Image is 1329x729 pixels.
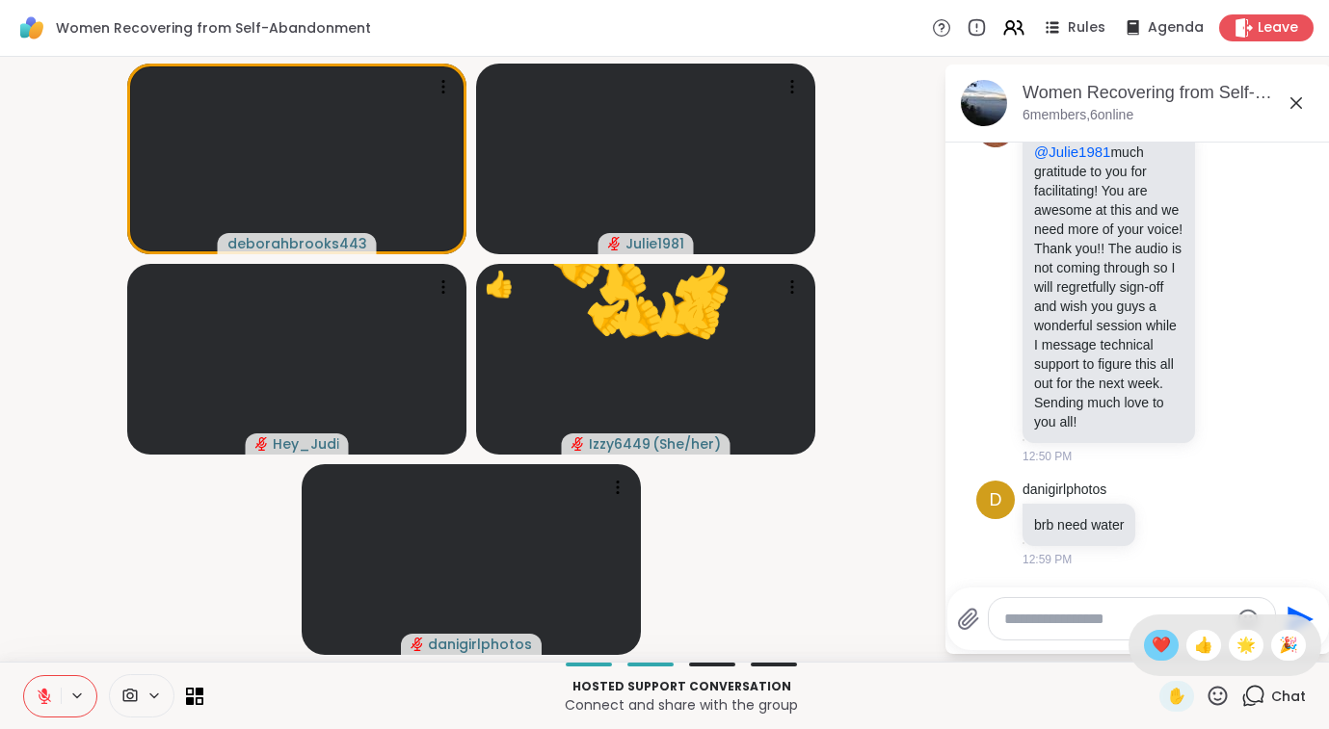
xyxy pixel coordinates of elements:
[1034,143,1183,431] p: much gratitude to you for facilitating! You are awesome at this and we need more of your voice! T...
[255,437,269,451] span: audio-muted
[652,434,721,454] span: ( She/her )
[215,695,1148,715] p: Connect and share with the group
[625,234,684,253] span: Julie1981
[1034,515,1124,534] p: brb need water
[1023,106,1133,125] p: 6 members, 6 online
[1023,481,1106,500] a: danigirlphotos
[1148,18,1204,38] span: Agenda
[1023,448,1072,465] span: 12:50 PM
[1023,551,1072,568] span: 12:59 PM
[1068,18,1105,38] span: Rules
[227,234,367,253] span: deborahbrooks443
[1279,634,1298,657] span: 🎉
[215,678,1148,695] p: Hosted support conversation
[15,12,48,44] img: ShareWell Logomark
[56,18,371,38] span: Women Recovering from Self-Abandonment
[571,437,585,451] span: audio-muted
[1023,81,1316,105] div: Women Recovering from Self-Abandonment, [DATE]
[1276,597,1319,640] button: Send
[1167,685,1186,708] span: ✋
[1152,634,1171,657] span: ❤️
[608,237,622,250] span: audio-muted
[1258,18,1298,38] span: Leave
[578,256,694,372] button: 👍
[961,80,1007,126] img: Women Recovering from Self-Abandonment, Sep 13
[1271,687,1306,706] span: Chat
[1034,143,1110,160] span: @Julie1981
[990,487,1002,513] span: d
[589,434,651,454] span: Izzy6449
[411,638,424,651] span: audio-muted
[1236,608,1260,631] button: Emoji picker
[664,277,737,351] button: 👍
[1194,634,1213,657] span: 👍
[1236,634,1256,657] span: 🌟
[428,635,532,654] span: danigirlphotos
[484,266,515,303] div: 👍
[1004,610,1229,629] textarea: Type your message
[273,434,339,454] span: Hey_Judi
